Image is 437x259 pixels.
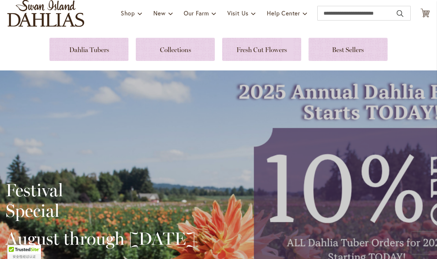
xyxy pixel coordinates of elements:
span: Help Center [267,9,300,17]
h2: August through [DATE] [5,228,195,249]
span: New [153,9,165,17]
span: Visit Us [227,9,249,17]
span: Shop [121,9,135,17]
h2: Festival Special [5,180,195,221]
span: Our Farm [184,9,209,17]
